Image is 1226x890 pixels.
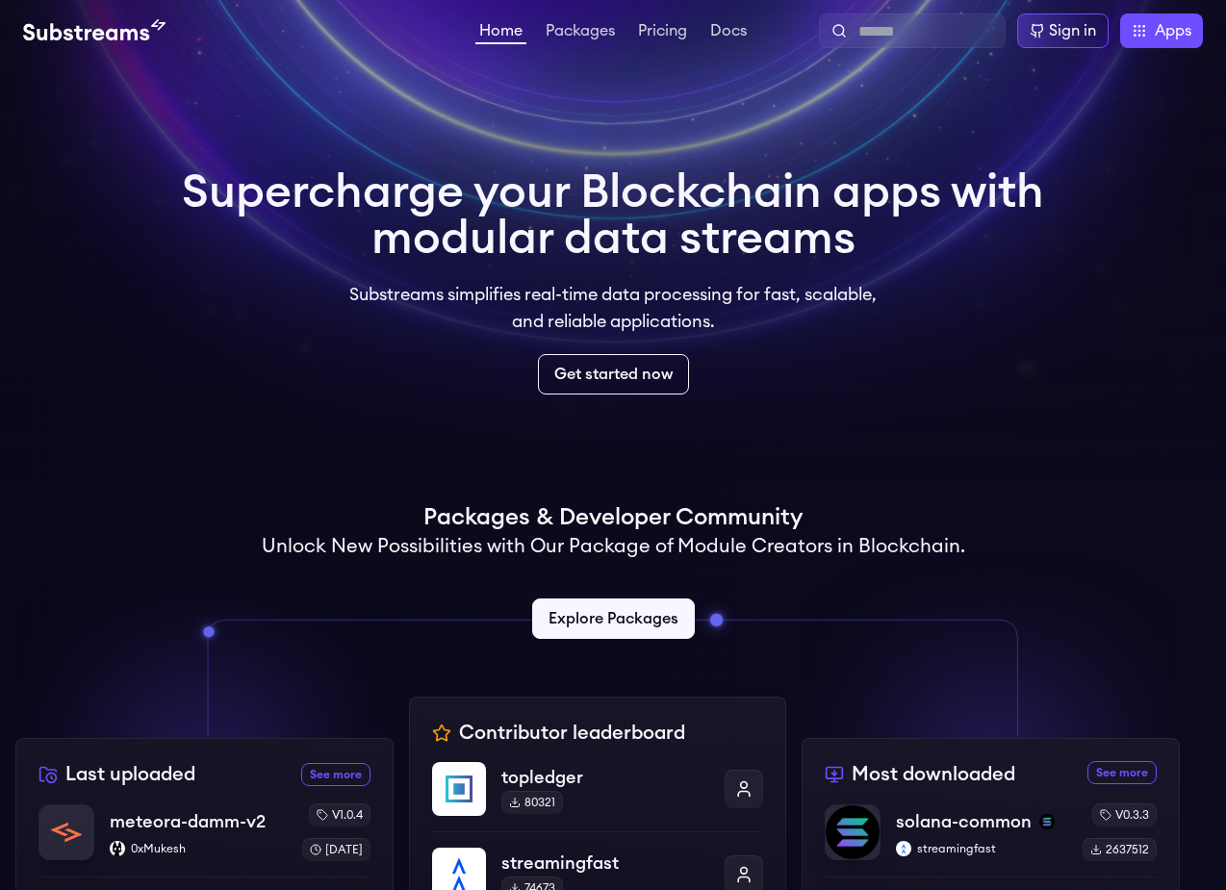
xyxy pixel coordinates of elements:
a: Explore Packages [532,598,695,639]
a: solana-commonsolana-commonsolanastreamingfaststreamingfastv0.3.32637512 [825,803,1157,877]
a: Packages [542,23,619,42]
a: Pricing [634,23,691,42]
img: streamingfast [896,841,911,856]
a: topledgertopledger80321 [432,762,764,831]
div: v0.3.3 [1092,803,1157,826]
img: meteora-damm-v2 [39,805,93,859]
a: Get started now [538,354,689,394]
img: Substream's logo [23,19,166,42]
a: Docs [706,23,751,42]
img: solana [1039,814,1055,829]
p: meteora-damm-v2 [110,808,266,835]
a: See more most downloaded packages [1087,761,1157,784]
p: streamingfast [501,850,710,877]
h1: Supercharge your Blockchain apps with modular data streams [182,169,1044,262]
p: topledger [501,764,710,791]
a: Sign in [1017,13,1109,48]
div: Sign in [1049,19,1096,42]
img: topledger [432,762,486,816]
p: streamingfast [896,841,1067,856]
a: Home [475,23,526,44]
div: 2637512 [1083,838,1157,861]
span: Apps [1155,19,1191,42]
div: 80321 [501,791,563,814]
div: [DATE] [302,838,370,861]
a: See more recently uploaded packages [301,763,370,786]
p: Substreams simplifies real-time data processing for fast, scalable, and reliable applications. [336,281,890,335]
a: meteora-damm-v2meteora-damm-v20xMukesh0xMukeshv1.0.4[DATE] [38,803,370,877]
h1: Packages & Developer Community [423,502,803,533]
p: solana-common [896,808,1032,835]
img: solana-common [826,805,880,859]
p: 0xMukesh [110,841,287,856]
div: v1.0.4 [309,803,370,826]
img: 0xMukesh [110,841,125,856]
h2: Unlock New Possibilities with Our Package of Module Creators in Blockchain. [262,533,965,560]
